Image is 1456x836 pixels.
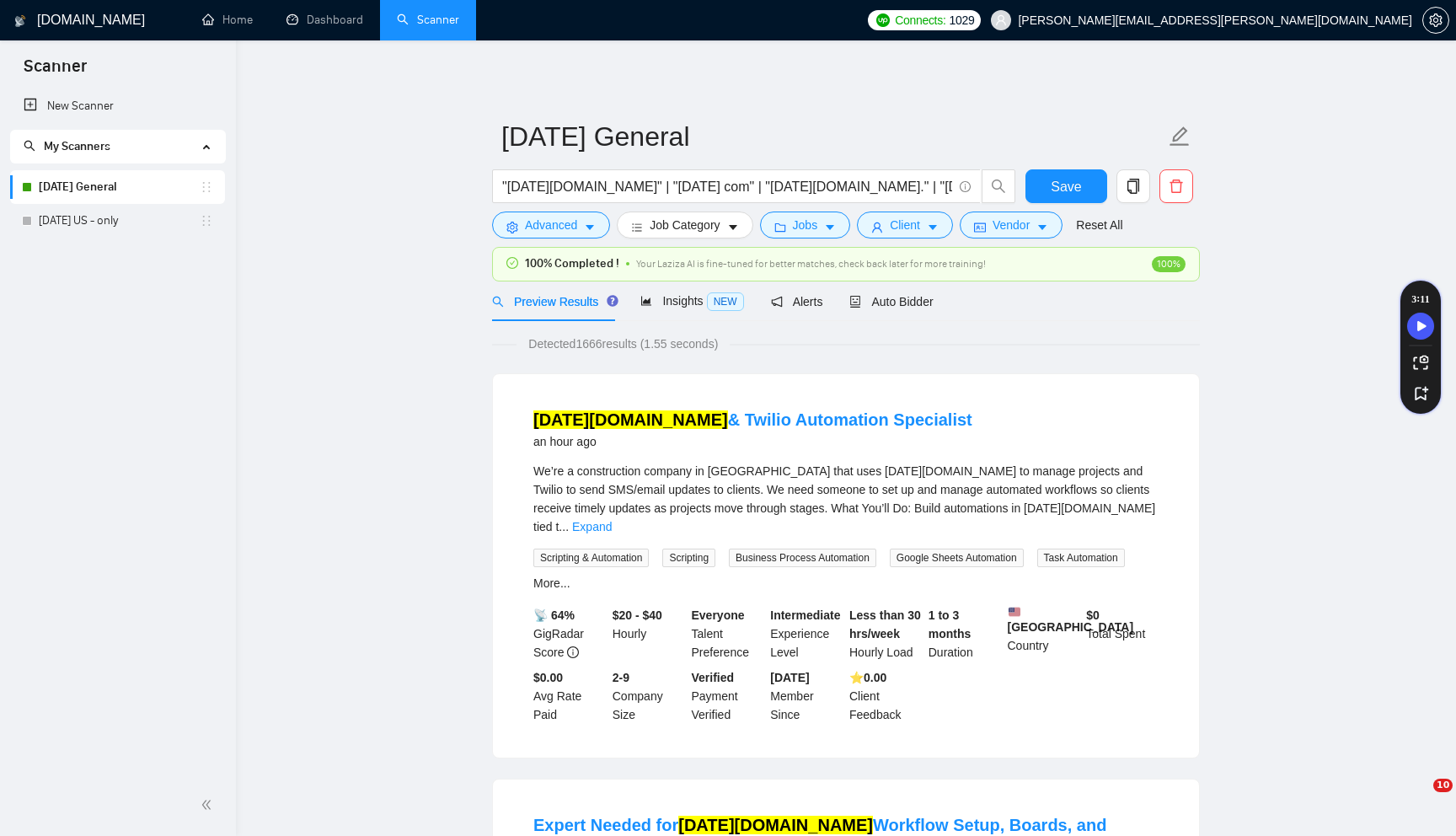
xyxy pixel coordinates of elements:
[567,646,579,658] span: info-circle
[286,13,363,27] a: dashboardDashboard
[895,11,945,29] span: Connects:
[24,140,35,152] span: search
[530,668,609,724] div: Avg Rate Paid
[492,212,610,238] button: settingAdvancedcaret-down
[692,608,745,622] b: Everyone
[771,295,823,308] span: Alerts
[613,671,629,684] b: 2-9
[533,576,570,590] a: More...
[202,13,253,27] a: homeHome
[1037,549,1125,567] span: Task Automation
[10,204,225,238] li: Monday US - only
[533,608,575,622] b: 📡 64%
[609,668,688,724] div: Company Size
[688,668,768,724] div: Payment Verified
[688,606,768,662] div: Talent Preference
[24,89,211,123] a: New Scanner
[1117,179,1149,194] span: copy
[1422,13,1449,27] a: setting
[533,431,972,452] div: an hour ago
[678,816,873,834] mark: [DATE][DOMAIN_NAME]
[1169,126,1191,147] span: edit
[617,212,752,238] button: barsJob Categorycaret-down
[502,176,952,197] input: Search Freelance Jobs...
[849,296,861,308] span: robot
[857,212,953,238] button: userClientcaret-down
[636,258,986,270] span: Your Laziza AI is fine-tuned for better matches, check back later for more training!
[960,181,971,192] span: info-circle
[559,520,569,533] span: ...
[44,139,110,153] span: My Scanners
[525,255,619,273] span: 100% Completed !
[982,169,1015,203] button: search
[846,668,925,724] div: Client Feedback
[849,608,921,640] b: Less than 30 hrs/week
[929,608,972,640] b: 1 to 3 months
[974,221,986,233] span: idcard
[605,293,620,308] div: Tooltip anchor
[613,608,662,622] b: $20 - $40
[1086,608,1100,622] b: $ 0
[533,410,728,429] mark: [DATE][DOMAIN_NAME]
[525,216,577,234] span: Advanced
[1422,7,1449,34] button: setting
[871,221,883,233] span: user
[572,520,612,533] a: Expand
[640,294,743,308] span: Insights
[692,671,735,684] b: Verified
[533,671,563,684] b: $0.00
[631,221,643,233] span: bars
[650,216,720,234] span: Job Category
[533,549,649,567] span: Scripting & Automation
[927,221,939,233] span: caret-down
[492,296,504,308] span: search
[1399,779,1439,819] iframe: Intercom live chat
[770,671,809,684] b: [DATE]
[1025,169,1107,203] button: Save
[1051,176,1081,197] span: Save
[201,796,217,813] span: double-left
[584,221,596,233] span: caret-down
[10,170,225,204] li: Monday General
[640,295,652,307] span: area-chart
[707,292,744,311] span: NEW
[662,549,715,567] span: Scripting
[10,89,225,123] li: New Scanner
[846,606,925,662] div: Hourly Load
[533,464,1155,533] span: We’re a construction company in [GEOGRAPHIC_DATA] that uses [DATE][DOMAIN_NAME] to manage project...
[533,410,972,429] a: [DATE][DOMAIN_NAME]& Twilio Automation Specialist
[876,13,890,27] img: upwork-logo.png
[1433,779,1453,792] span: 10
[609,606,688,662] div: Hourly
[774,221,786,233] span: folder
[1036,221,1048,233] span: caret-down
[995,14,1007,26] span: user
[506,257,518,269] span: check-circle
[890,549,1024,567] span: Google Sheets Automation
[533,462,1159,536] div: We’re a construction company in Los Angeles that uses Monday.com to manage projects and Twilio to...
[1152,256,1186,272] span: 100%
[849,671,886,684] b: ⭐️ 0.00
[39,170,200,204] a: [DATE] General
[24,139,110,153] span: My Scanners
[492,295,613,308] span: Preview Results
[517,335,730,353] span: Detected 1666 results (1.55 seconds)
[501,115,1165,158] input: Scanner name...
[760,212,851,238] button: folderJobscaret-down
[824,221,836,233] span: caret-down
[925,606,1004,662] div: Duration
[39,204,200,238] a: [DATE] US - only
[770,608,840,622] b: Intermediate
[727,221,739,233] span: caret-down
[1076,216,1122,234] a: Reset All
[530,606,609,662] div: GigRadar Score
[849,295,933,308] span: Auto Bidder
[1160,179,1192,194] span: delete
[1004,606,1084,662] div: Country
[993,216,1030,234] span: Vendor
[1159,169,1193,203] button: delete
[506,221,518,233] span: setting
[767,668,846,724] div: Member Since
[397,13,459,27] a: searchScanner
[200,214,213,228] span: holder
